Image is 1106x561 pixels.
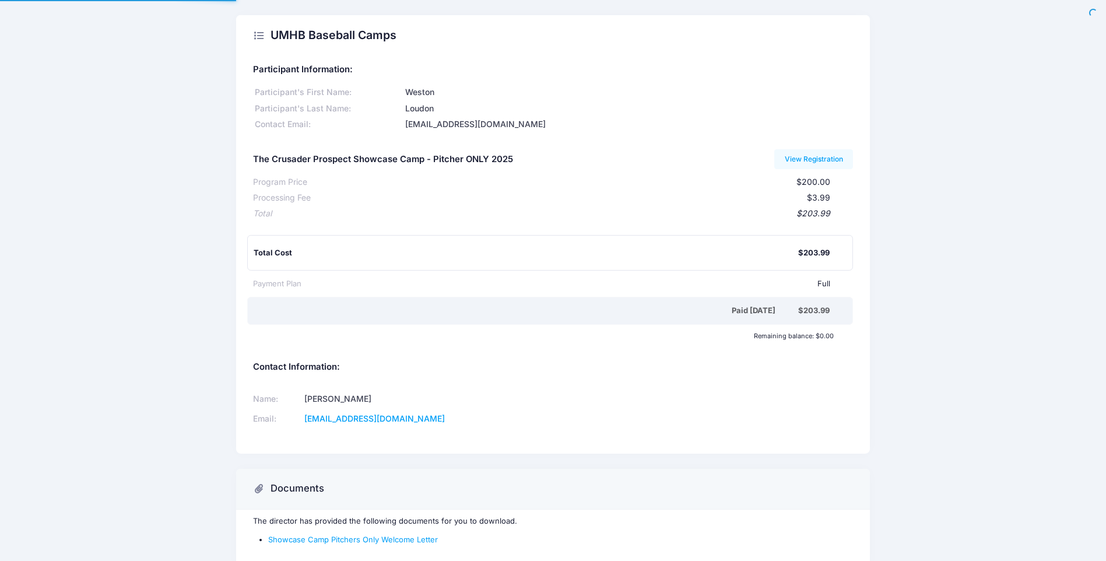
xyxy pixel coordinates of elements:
[403,118,852,131] div: [EMAIL_ADDRESS][DOMAIN_NAME]
[272,208,830,220] div: $203.99
[311,192,830,204] div: $3.99
[247,332,840,339] div: Remaining balance: $0.00
[304,413,445,423] a: [EMAIL_ADDRESS][DOMAIN_NAME]
[253,278,301,290] div: Payment Plan
[301,278,830,290] div: Full
[253,176,307,188] div: Program Price
[253,409,300,429] td: Email:
[798,247,830,259] div: $203.99
[253,192,311,204] div: Processing Fee
[253,155,513,165] h5: The Crusader Prospect Showcase Camp - Pitcher ONLY 2025
[774,149,853,169] a: View Registration
[254,247,798,259] div: Total Cost
[253,65,853,75] h5: Participant Information:
[403,86,852,99] div: Weston
[253,516,853,527] p: The director has provided the following documents for you to download.
[271,483,324,495] h3: Documents
[271,29,396,42] h2: UMHB Baseball Camps
[253,103,403,115] div: Participant's Last Name:
[268,535,438,544] a: Showcase Camp Pitchers Only Welcome Letter
[253,208,272,220] div: Total
[253,390,300,409] td: Name:
[403,103,852,115] div: Loudon
[253,86,403,99] div: Participant's First Name:
[796,177,830,187] span: $200.00
[253,362,853,373] h5: Contact Information:
[798,305,830,317] div: $203.99
[301,390,538,409] td: [PERSON_NAME]
[253,118,403,131] div: Contact Email:
[255,305,798,317] div: Paid [DATE]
